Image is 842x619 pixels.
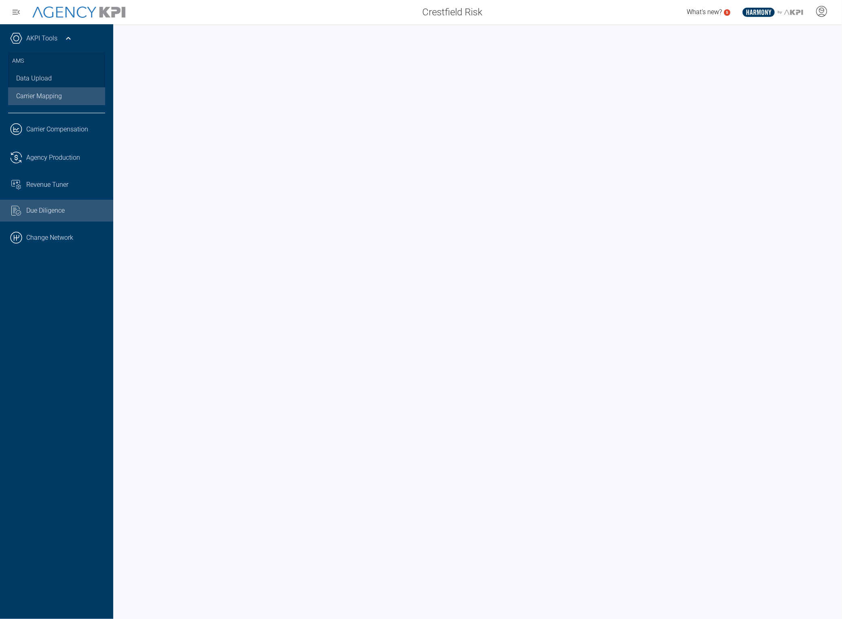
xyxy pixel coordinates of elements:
span: Revenue Tuner [26,180,68,190]
a: Data Upload [8,70,105,87]
text: 5 [726,10,728,15]
span: Due Diligence [26,206,65,215]
a: Carrier Mapping [8,87,105,105]
a: 5 [724,9,730,16]
img: AgencyKPI [32,6,125,18]
span: What's new? [687,8,722,16]
a: AKPI Tools [26,34,57,43]
span: Agency Production [26,153,80,163]
h3: AMS [12,53,101,70]
span: Crestfield Risk [423,5,483,19]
